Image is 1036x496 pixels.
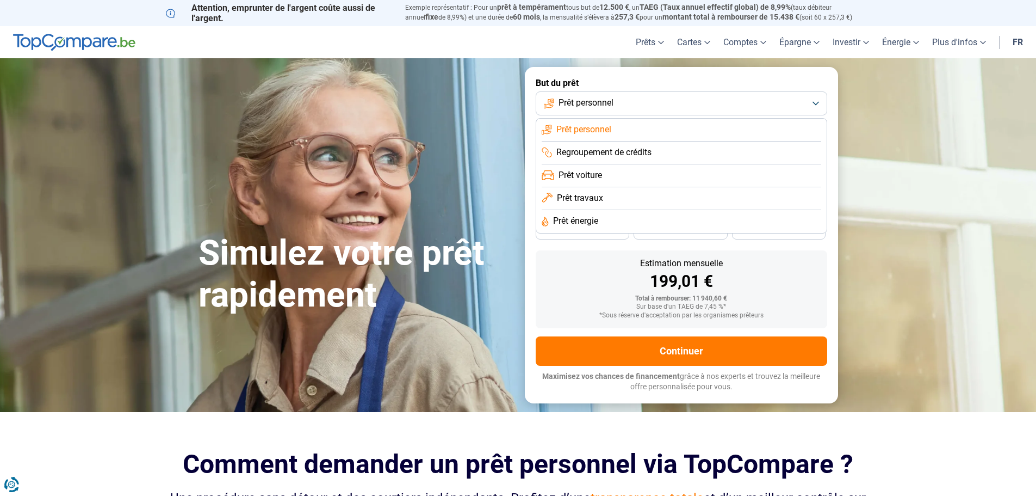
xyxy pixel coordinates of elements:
[13,34,135,51] img: TopCompare
[1006,26,1029,58] a: fr
[559,169,602,181] span: Prêt voiture
[405,3,871,22] p: Exemple représentatif : Pour un tous but de , un (taux débiteur annuel de 8,99%) et une durée de ...
[668,228,692,235] span: 30 mois
[425,13,438,21] span: fixe
[629,26,671,58] a: Prêts
[640,3,791,11] span: TAEG (Taux annuel effectif global) de 8,99%
[513,13,540,21] span: 60 mois
[544,273,818,290] div: 199,01 €
[662,13,799,21] span: montant total à rembourser de 15.438 €
[536,371,827,393] p: grâce à nos experts et trouvez la meilleure offre personnalisée pour vous.
[557,192,603,204] span: Prêt travaux
[926,26,992,58] a: Plus d'infos
[166,449,871,479] h2: Comment demander un prêt personnel via TopCompare ?
[556,146,652,158] span: Regroupement de crédits
[553,215,598,227] span: Prêt énergie
[559,97,613,109] span: Prêt personnel
[615,13,640,21] span: 257,3 €
[536,336,827,366] button: Continuer
[556,124,611,136] span: Prêt personnel
[767,228,791,235] span: 24 mois
[570,228,594,235] span: 36 mois
[773,26,826,58] a: Épargne
[497,3,566,11] span: prêt à tempérament
[671,26,717,58] a: Cartes
[599,3,629,11] span: 12.500 €
[544,303,818,311] div: Sur base d'un TAEG de 7,45 %*
[826,26,876,58] a: Investir
[544,259,818,268] div: Estimation mensuelle
[198,232,512,316] h1: Simulez votre prêt rapidement
[717,26,773,58] a: Comptes
[544,312,818,320] div: *Sous réserve d'acceptation par les organismes prêteurs
[166,3,392,23] p: Attention, emprunter de l'argent coûte aussi de l'argent.
[536,91,827,115] button: Prêt personnel
[536,78,827,88] label: But du prêt
[542,372,680,381] span: Maximisez vos chances de financement
[544,295,818,303] div: Total à rembourser: 11 940,60 €
[876,26,926,58] a: Énergie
